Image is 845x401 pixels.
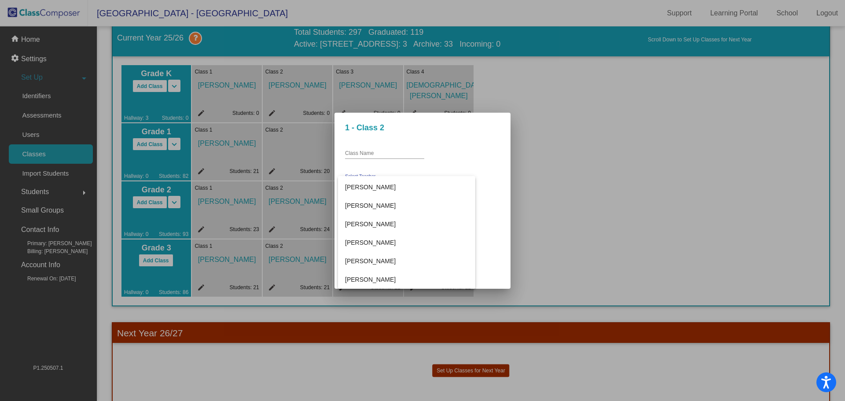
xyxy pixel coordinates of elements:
[345,270,468,289] span: [PERSON_NAME]
[345,215,468,233] span: [PERSON_NAME]
[345,252,468,270] span: [PERSON_NAME]
[345,196,468,215] span: [PERSON_NAME]
[345,178,468,196] span: [PERSON_NAME]
[345,233,468,252] span: [PERSON_NAME]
